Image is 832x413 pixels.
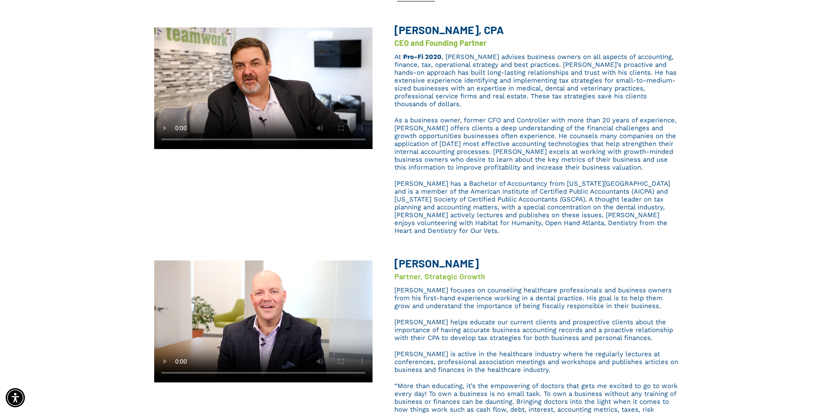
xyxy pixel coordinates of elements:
span: As a business owner, former CFO and Controller with more than 20 years of experience, [PERSON_NAM... [394,116,677,171]
span: [PERSON_NAME] focuses on counseling healthcare professionals and business owners from his first-h... [394,286,672,310]
span: At [394,53,401,61]
span: Partner, Strategic Growth [394,271,485,281]
font: CEO and Founding Partner [394,38,487,48]
b: [PERSON_NAME] [394,257,479,270]
span: , [PERSON_NAME] advises business owners on all aspects of accounting, finance, tax, operational s... [394,53,677,108]
span: [PERSON_NAME] has a Bachelor of Accountancy from [US_STATE][GEOGRAPHIC_DATA] and is a member of t... [394,180,670,235]
a: Pro-Fi 2020 [403,53,442,61]
span: [PERSON_NAME] is active in the healthcare industry where he regularly lectures at conferences, pr... [394,350,678,374]
span: [PERSON_NAME], CPA [394,23,504,36]
span: [PERSON_NAME] helps educate our current clients and prospective clients about the importance of h... [394,318,673,342]
div: Accessibility Menu [6,388,25,407]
